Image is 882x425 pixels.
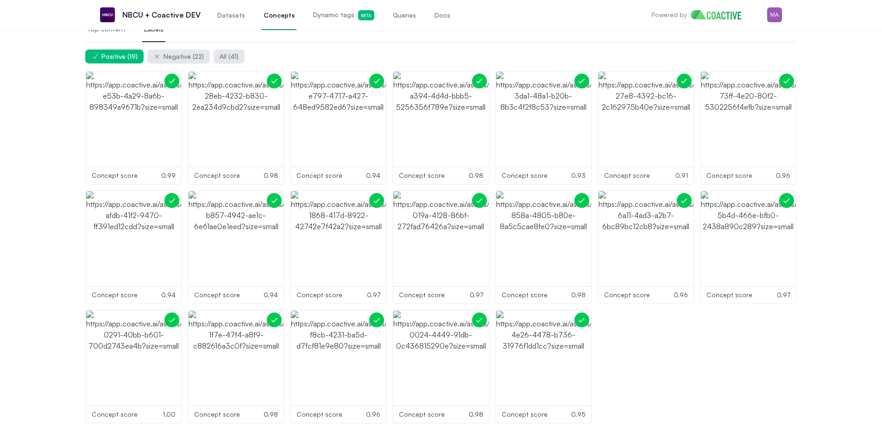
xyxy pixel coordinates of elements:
[164,52,204,61] span: Negative ( 22 )
[291,311,386,406] img: https://app.coactive.ai/assets/ui/images/coactive/olympic_ads2_1743080951031/3bd30d25-f8cb-4231-b...
[651,10,687,19] p: Powered by
[161,171,176,180] p: 0.99
[313,10,374,20] span: Dynamic tags
[358,10,374,20] span: Beta
[675,171,688,180] p: 0.91
[189,191,283,286] img: https://app.coactive.ai/assets/ui/images/coactive/olympic_ads2_1743080951031/de869150-b857-4942-a...
[502,410,548,419] p: Concept score
[85,17,127,42] button: Top content
[571,410,586,419] p: 0.95
[194,290,240,300] p: Concept score
[502,290,548,300] p: Concept score
[706,171,752,180] p: Concept score
[680,76,688,85] img: Positive Example
[264,11,295,20] span: Concepts
[598,191,693,286] img: https://app.coactive.ai/assets/ui/images/coactive/olympic_ads2_1743080951031/f1f88587-6a11-4ad3-a...
[291,191,386,286] img: https://app.coactive.ai/assets/ui/images/coactive/olympic_ads2_1743080951031/189ba0cd-1868-417d-8...
[296,290,342,300] p: Concept score
[393,191,488,286] img: https://app.coactive.ai/assets/ui/images/coactive/olympic_ads2_1743080951031/e03fd556-019a-4128-8...
[86,191,181,286] img: https://app.coactive.ai/assets/ui/images/coactive/olympic_ads2_1743080951031/191d459c-afdb-41f2-9...
[571,290,586,300] p: 0.98
[399,410,445,419] p: Concept score
[270,316,279,325] img: Positive Example
[85,17,797,42] nav: Tabs
[264,410,278,419] p: 0.98
[680,196,688,205] img: Positive Example
[577,196,586,205] img: Positive Example
[168,196,176,205] img: Positive Example
[264,171,278,180] p: 0.98
[604,290,650,300] p: Concept score
[86,72,181,167] img: https://app.coactive.ai/assets/ui/images/coactive/olympic_ads2_1743080951031/44634d06-e53b-4a29-8...
[220,52,239,61] span: All ( 41 )
[475,76,484,85] img: Positive Example
[189,72,283,167] img: https://app.coactive.ai/assets/ui/images/coactive/olympic_ads2_1743080951031/b1a9011b-28eb-4232-b...
[366,410,380,419] p: 0.96
[475,316,484,325] img: Positive Example
[291,72,386,167] img: https://app.coactive.ai/assets/ui/images/coactive/olympic_ads2_1743080951031/b8ad508b-e797-4717-a...
[393,311,488,406] img: https://app.coactive.ai/assets/ui/images/coactive/olympic_ads2_1743080951031/70e467e2-0024-4449-9...
[674,290,688,300] p: 0.96
[86,311,181,406] img: https://app.coactive.ai/assets/ui/images/coactive/olympic_ads2_1743080951031/7f1b4cbc-0291-40bb-b...
[194,410,240,419] p: Concept score
[163,410,176,419] p: 1.00
[92,290,138,300] p: Concept score
[767,7,782,22] img: Menu for the logged in user
[168,316,176,325] img: Positive Example
[701,72,796,167] img: https://app.coactive.ai/assets/ui/images/coactive/olympic_ads2_1743080951031/de25632e-73ff-4e20-8...
[496,72,591,167] img: https://app.coactive.ai/assets/ui/images/coactive/olympic_ads2_1743080951031/9713984e-3da1-48a1-b...
[92,171,138,180] p: Concept score
[366,171,380,180] p: 0.94
[142,17,165,42] button: Labels
[393,72,488,167] button: https://app.coactive.ai/assets/ui/images/coactive/olympic_ads2_1743080951031/f6f46da0-a394-4d4d-b...
[496,311,591,406] img: https://app.coactive.ai/assets/ui/images/coactive/olympic_ads2_1743080951031/d3fc544a-4e26-4478-b...
[577,316,586,325] img: Positive Example
[168,76,176,85] img: Positive Example
[399,290,445,300] p: Concept score
[701,191,796,286] button: https://app.coactive.ai/assets/ui/images/coactive/olympic_ads2_1743080951031/c05721a4-5b4d-466e-b...
[122,9,201,20] p: NBCU + Coactive DEV
[147,50,210,63] button: Negative (22)
[598,72,693,167] img: https://app.coactive.ai/assets/ui/images/coactive/olympic_ads2_1743080951031/89856b61-27e8-4392-b...
[264,290,278,300] p: 0.94
[496,191,591,286] img: https://app.coactive.ai/assets/ui/images/coactive/olympic_ads2_1743080951031/cd22696f-858a-4805-b...
[189,311,283,406] img: https://app.coactive.ai/assets/ui/images/coactive/olympic_ads2_1743080951031/91d261b2-1f7e-47f4-a...
[372,196,381,205] img: Positive Example
[469,410,483,419] p: 0.98
[217,11,245,20] span: Datasets
[577,76,586,85] img: Positive Example
[469,171,483,180] p: 0.98
[161,290,176,300] p: 0.94
[399,171,445,180] p: Concept score
[776,171,790,180] p: 0.96
[393,11,416,20] span: Queries
[782,196,791,205] img: Positive Example
[367,290,380,300] p: 0.97
[296,171,342,180] p: Concept score
[782,76,791,85] img: Positive Example
[706,290,752,300] p: Concept score
[372,76,381,85] img: Positive Example
[691,10,749,19] img: Home
[777,290,790,300] p: 0.97
[470,290,483,300] p: 0.97
[85,50,144,63] button: Positive (19)
[296,410,342,419] p: Concept score
[100,7,115,22] img: NBCU + Coactive DEV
